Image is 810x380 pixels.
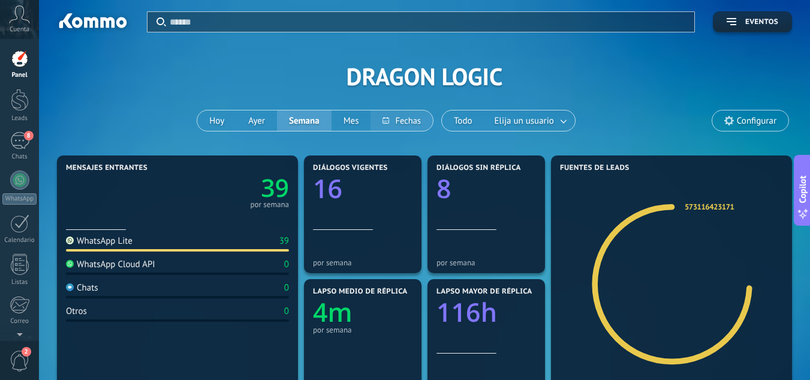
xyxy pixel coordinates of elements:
a: 39 [177,171,289,205]
span: Elija un usuario [492,113,556,129]
div: Leads [2,115,37,122]
button: Semana [277,110,332,131]
div: Calendario [2,237,37,244]
div: 0 [284,282,289,294]
span: Diálogos sin réplica [436,164,521,172]
div: WhatsApp [2,193,37,205]
text: 39 [261,171,289,205]
span: Lapso medio de réplica [313,288,408,296]
button: Eventos [713,11,792,32]
button: Todo [442,110,484,131]
div: Listas [2,279,37,286]
text: 16 [313,170,342,206]
img: WhatsApp Cloud API [66,260,74,268]
a: 116h [436,294,536,330]
span: Mensajes entrantes [66,164,147,172]
div: Chats [2,153,37,161]
span: 2 [22,347,31,357]
span: Cuenta [10,26,29,34]
a: 573116423171 [685,202,734,212]
button: Elija un usuario [484,110,575,131]
div: por semana [313,258,412,267]
div: WhatsApp Cloud API [66,259,155,270]
button: Fechas [371,110,432,131]
div: por semana [250,202,289,208]
div: Chats [66,282,98,294]
span: Eventos [745,18,778,26]
div: Panel [2,71,37,79]
span: Lapso mayor de réplica [436,288,532,296]
div: Correo [2,318,37,325]
text: 8 [436,170,451,206]
button: Ayer [236,110,277,131]
span: Fuentes de leads [560,164,630,172]
span: Configurar [737,116,776,126]
span: Copilot [797,175,809,203]
img: WhatsApp Lite [66,237,74,244]
text: 116h [436,294,497,330]
div: por semana [436,258,536,267]
text: 4m [313,294,353,330]
div: Otros [66,306,87,317]
div: WhatsApp Lite [66,235,133,247]
span: 8 [24,131,34,140]
div: por semana [313,325,412,334]
button: Mes [332,110,371,131]
img: Chats [66,283,74,291]
span: Diálogos vigentes [313,164,388,172]
div: 39 [279,235,289,247]
div: 0 [284,306,289,317]
button: Hoy [197,110,236,131]
div: 0 [284,259,289,270]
